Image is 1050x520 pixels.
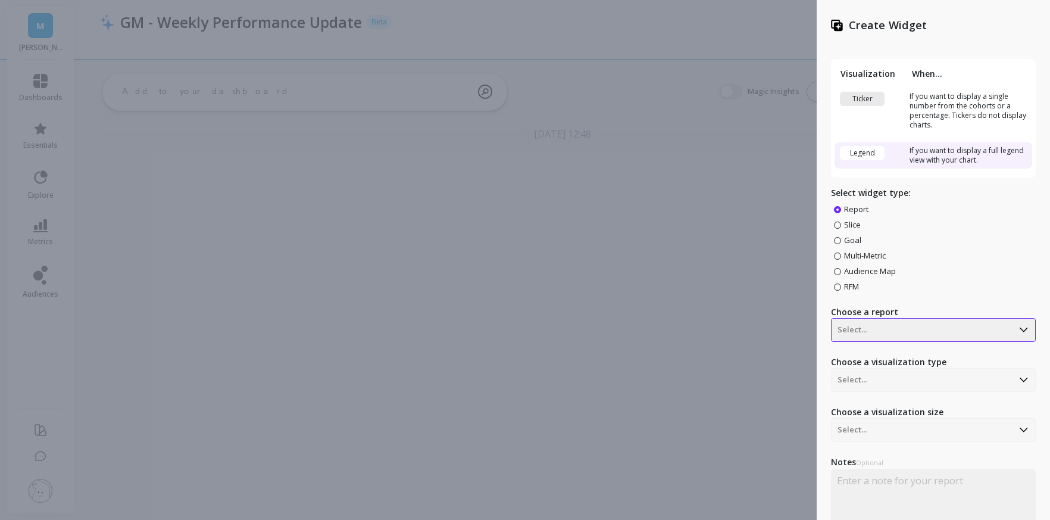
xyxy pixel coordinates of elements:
span: Optional [856,458,883,467]
span: RFM [844,281,859,292]
span: Audience Map [844,266,896,276]
span: Multi-Metric [844,250,886,261]
label: Choose a visualization size [831,406,1036,418]
p: Create Widget [849,18,927,33]
span: Goal [844,235,861,245]
p: Select widget type: [831,187,1036,199]
th: Visualization [835,68,906,79]
th: When... [906,68,1032,79]
label: Choose a visualization type [831,356,1036,368]
td: If you want to display a full legend view with your chart. [906,142,1032,169]
span: Slice [844,219,861,230]
span: Report [844,204,868,214]
label: Choose a report [831,306,1036,318]
div: Ticker [840,92,885,106]
td: If you want to display a single number from the cohorts or a percentage. Tickers do not display c... [906,88,1032,133]
div: Legend [840,146,885,160]
label: Notes [831,456,1036,469]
